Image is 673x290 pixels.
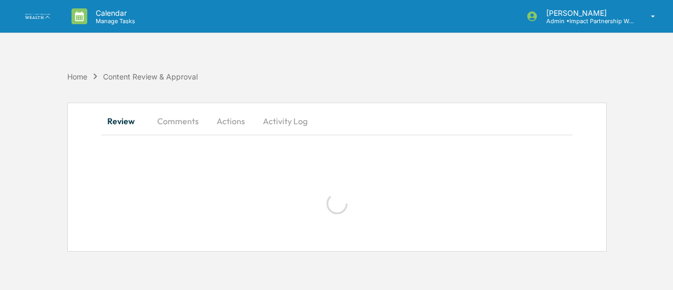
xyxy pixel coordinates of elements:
p: Calendar [87,8,140,17]
button: Activity Log [254,108,316,134]
button: Review [101,108,149,134]
img: logo [25,14,50,19]
p: [PERSON_NAME] [538,8,636,17]
div: Content Review & Approval [103,72,198,81]
p: Manage Tasks [87,17,140,25]
button: Actions [207,108,254,134]
div: secondary tabs example [101,108,573,134]
button: Comments [149,108,207,134]
div: Home [67,72,87,81]
p: Admin • Impact Partnership Wealth [538,17,636,25]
